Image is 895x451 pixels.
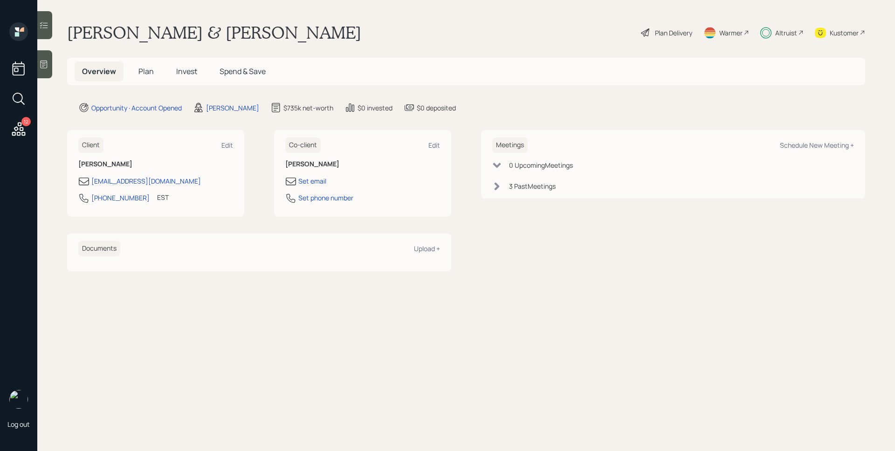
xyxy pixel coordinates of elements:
span: Overview [82,66,116,76]
img: james-distasi-headshot.png [9,390,28,409]
h1: [PERSON_NAME] & [PERSON_NAME] [67,22,361,43]
div: 0 Upcoming Meeting s [509,160,573,170]
div: Kustomer [830,28,859,38]
div: Log out [7,420,30,429]
h6: [PERSON_NAME] [285,160,440,168]
span: Invest [176,66,197,76]
div: $0 deposited [417,103,456,113]
div: EST [157,192,169,202]
div: 3 Past Meeting s [509,181,556,191]
div: $0 invested [358,103,392,113]
div: Schedule New Meeting + [780,141,854,150]
span: Plan [138,66,154,76]
h6: [PERSON_NAME] [78,160,233,168]
div: Upload + [414,244,440,253]
div: Edit [428,141,440,150]
div: 12 [21,117,31,126]
h6: Meetings [492,137,528,153]
div: Opportunity · Account Opened [91,103,182,113]
div: Edit [221,141,233,150]
h6: Documents [78,241,120,256]
div: $735k net-worth [283,103,333,113]
h6: Co-client [285,137,321,153]
div: [PERSON_NAME] [206,103,259,113]
span: Spend & Save [220,66,266,76]
div: [PHONE_NUMBER] [91,193,150,203]
div: Plan Delivery [655,28,692,38]
div: Set phone number [298,193,353,203]
div: [EMAIL_ADDRESS][DOMAIN_NAME] [91,176,201,186]
div: Warmer [719,28,743,38]
div: Altruist [775,28,797,38]
div: Set email [298,176,326,186]
h6: Client [78,137,103,153]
